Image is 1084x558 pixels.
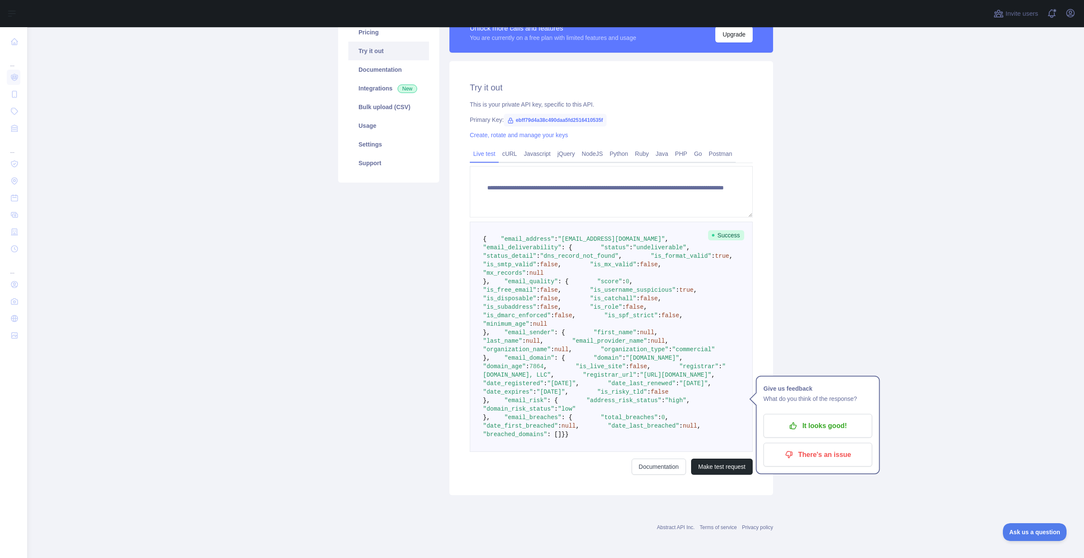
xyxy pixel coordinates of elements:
span: : { [562,244,572,251]
span: true [679,287,694,293]
a: Abstract API Inc. [657,524,695,530]
span: "email_address" [501,236,554,242]
span: : [533,389,536,395]
span: null [554,346,569,353]
span: , [618,253,622,259]
button: Make test request [691,459,753,475]
span: "organization_name" [483,346,551,353]
span: : [544,380,547,387]
span: "domain_age" [483,363,526,370]
button: It looks good! [763,414,872,438]
span: : [661,397,665,404]
span: "is_role" [590,304,622,310]
span: "email_risk" [504,397,547,404]
span: , [565,389,568,395]
span: }, [483,414,490,421]
button: Upgrade [715,26,753,42]
span: "is_free_email" [483,287,536,293]
span: , [540,338,543,344]
span: : [529,321,533,327]
span: "is_smtp_valid" [483,261,536,268]
span: : { [554,329,565,336]
span: , [679,312,683,319]
span: false [630,363,647,370]
span: "is_catchall" [590,295,636,302]
span: : [647,389,651,395]
span: "[DATE]" [536,389,565,395]
span: "date_registered" [483,380,544,387]
span: , [576,380,579,387]
span: false [554,312,572,319]
a: NodeJS [578,147,606,161]
span: "is_disposable" [483,295,536,302]
span: 7864 [529,363,544,370]
span: : [676,287,679,293]
span: , [711,372,715,378]
span: : [536,253,540,259]
a: Python [606,147,632,161]
span: "commercial" [672,346,715,353]
span: : { [558,278,568,285]
div: ... [7,51,20,68]
span: "[URL][DOMAIN_NAME]" [640,372,711,378]
span: "email_provider_name" [572,338,647,344]
span: null [562,423,576,429]
span: , [658,261,661,268]
span: : [551,346,554,353]
span: "[DATE]" [679,380,708,387]
span: : [558,423,561,429]
span: , [544,363,547,370]
a: Pricing [348,23,429,42]
span: "is_mx_valid" [590,261,636,268]
span: , [665,338,669,344]
h1: Give us feedback [763,383,872,394]
span: : [658,414,661,421]
span: , [630,278,633,285]
span: false [651,389,669,395]
span: Success [708,230,744,240]
a: Javascript [520,147,554,161]
span: : [626,363,629,370]
span: "is_live_site" [576,363,626,370]
span: } [562,431,565,438]
span: : [536,261,540,268]
span: : [669,346,672,353]
span: , [569,346,572,353]
span: null [683,423,697,429]
span: "registrar" [679,363,718,370]
span: "organization_type" [601,346,669,353]
span: 0 [626,278,629,285]
span: "domain" [593,355,622,361]
span: }, [483,329,490,336]
span: , [729,253,733,259]
span: false [540,261,558,268]
button: Invite users [992,7,1040,20]
span: "high" [665,397,686,404]
a: jQuery [554,147,578,161]
p: There's an issue [770,448,866,462]
span: false [640,261,658,268]
span: : [536,287,540,293]
button: There's an issue [763,443,872,467]
span: : [526,363,529,370]
span: : [679,423,683,429]
a: PHP [672,147,691,161]
a: Privacy policy [742,524,773,530]
span: : [636,261,640,268]
span: "score" [597,278,622,285]
span: : [554,236,558,242]
a: Documentation [348,60,429,79]
span: ebff79d4a38c490daa5fd2516410535f [504,114,606,127]
span: : { [562,414,572,421]
a: Live test [470,147,499,161]
span: : [536,295,540,302]
span: , [679,355,683,361]
a: Ruby [632,147,652,161]
span: "low" [558,406,576,412]
span: , [576,423,579,429]
span: "is_spf_strict" [604,312,658,319]
span: false [540,304,558,310]
div: You are currently on a free plan with limited features and usage [470,34,636,42]
span: "is_username_suspicious" [590,287,676,293]
a: Create, rotate and manage your keys [470,132,568,138]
